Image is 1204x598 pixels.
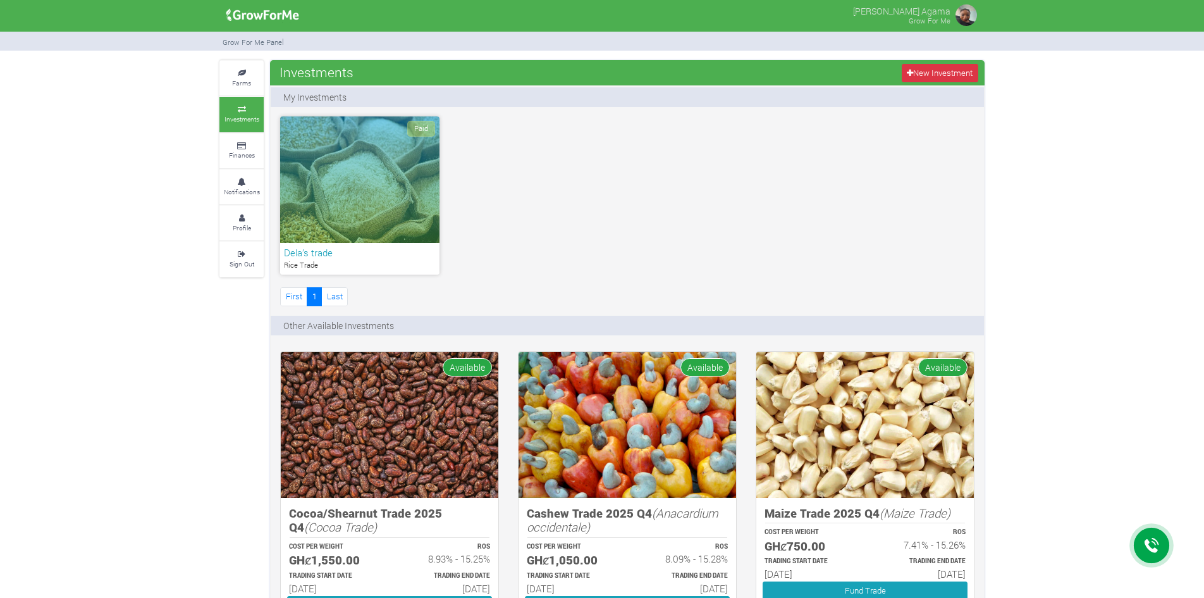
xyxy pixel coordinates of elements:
[219,206,264,240] a: Profile
[527,571,616,581] p: Estimated Trading Start Date
[909,16,950,25] small: Grow For Me
[954,3,979,28] img: growforme image
[401,542,490,552] p: ROS
[876,528,966,537] p: ROS
[407,121,435,137] span: Paid
[401,583,490,594] h6: [DATE]
[765,568,854,580] h6: [DATE]
[527,583,616,594] h6: [DATE]
[401,553,490,564] h6: 8.93% - 15.25%
[756,352,974,498] img: growforme image
[289,542,378,552] p: COST PER WEIGHT
[527,542,616,552] p: COST PER WEIGHT
[527,506,728,535] h5: Cashew Trade 2025 Q4
[233,223,251,232] small: Profile
[765,528,854,537] p: COST PER WEIGHT
[639,553,728,564] h6: 8.09% - 15.28%
[918,358,967,377] span: Available
[902,64,978,82] a: New Investment
[639,583,728,594] h6: [DATE]
[527,553,616,568] h5: GHȼ1,050.00
[283,90,347,104] p: My Investments
[284,247,436,258] h6: Dela’s trade
[289,571,378,581] p: Estimated Trading Start Date
[219,134,264,168] a: Finances
[307,287,322,306] a: 1
[289,553,378,568] h5: GHȼ1,550.00
[639,571,728,581] p: Estimated Trading End Date
[519,352,736,498] img: growforme image
[276,59,357,85] span: Investments
[876,568,966,580] h6: [DATE]
[289,583,378,594] h6: [DATE]
[876,539,966,551] h6: 7.41% - 15.26%
[880,505,950,521] i: (Maize Trade)
[765,539,854,554] h5: GHȼ750.00
[443,358,492,377] span: Available
[219,170,264,204] a: Notifications
[639,542,728,552] p: ROS
[876,557,966,566] p: Estimated Trading End Date
[223,37,284,47] small: Grow For Me Panel
[280,287,307,306] a: First
[284,260,436,271] p: Rice Trade
[283,319,394,332] p: Other Available Investments
[222,3,304,28] img: growforme image
[527,505,718,535] i: (Anacardium occidentale)
[224,187,260,196] small: Notifications
[304,519,377,535] i: (Cocoa Trade)
[224,115,259,123] small: Investments
[280,116,439,275] a: Paid Dela’s trade Rice Trade
[765,506,966,521] h5: Maize Trade 2025 Q4
[219,242,264,277] a: Sign Out
[229,151,255,159] small: Finances
[765,557,854,566] p: Estimated Trading Start Date
[289,506,490,535] h5: Cocoa/Shearnut Trade 2025 Q4
[232,78,251,87] small: Farms
[280,287,348,306] nav: Page Navigation
[321,287,348,306] a: Last
[230,259,254,268] small: Sign Out
[219,61,264,96] a: Farms
[680,358,730,377] span: Available
[281,352,498,498] img: growforme image
[219,97,264,132] a: Investments
[853,3,950,18] p: [PERSON_NAME] Agama
[401,571,490,581] p: Estimated Trading End Date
